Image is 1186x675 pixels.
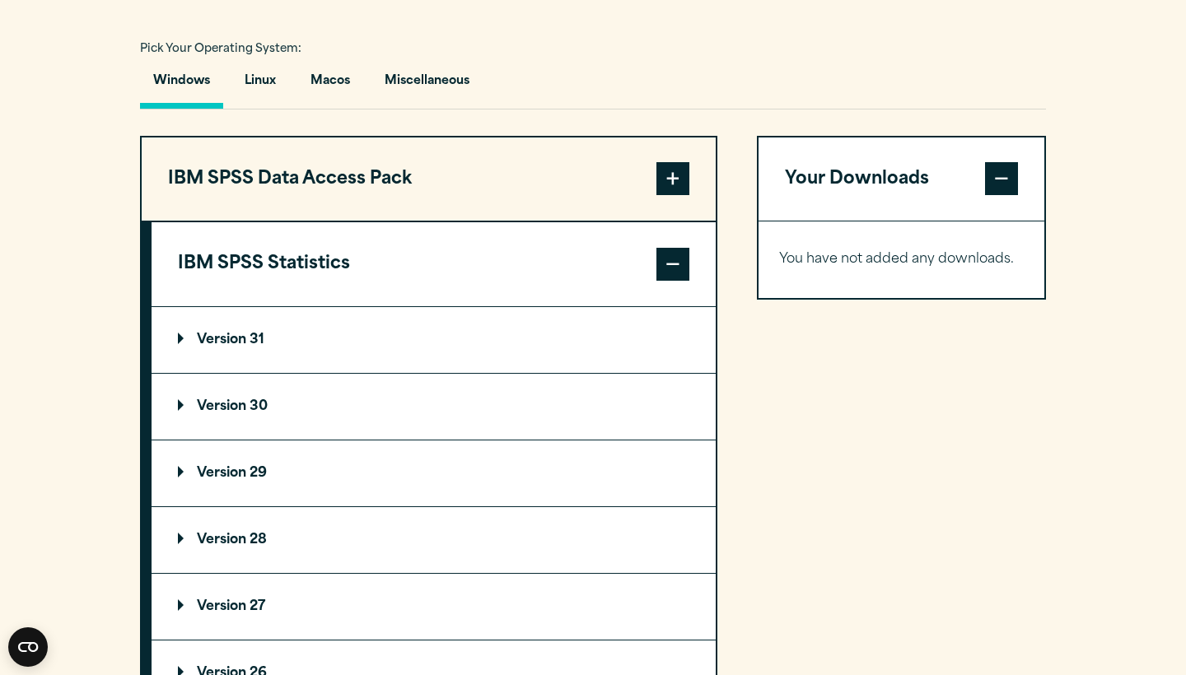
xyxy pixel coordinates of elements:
[178,467,267,480] p: Version 29
[779,248,1024,272] p: You have not added any downloads.
[231,62,289,109] button: Linux
[140,62,223,109] button: Windows
[152,440,716,506] summary: Version 29
[152,574,716,640] summary: Version 27
[297,62,363,109] button: Macos
[140,44,301,54] span: Pick Your Operating System:
[178,533,267,547] p: Version 28
[178,600,265,613] p: Version 27
[142,137,716,221] button: IBM SPSS Data Access Pack
[152,374,716,440] summary: Version 30
[759,221,1044,298] div: Your Downloads
[371,62,483,109] button: Miscellaneous
[178,333,264,347] p: Version 31
[152,507,716,573] summary: Version 28
[152,222,716,306] button: IBM SPSS Statistics
[178,400,268,413] p: Version 30
[152,307,716,373] summary: Version 31
[759,137,1044,221] button: Your Downloads
[8,627,48,667] button: Open CMP widget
